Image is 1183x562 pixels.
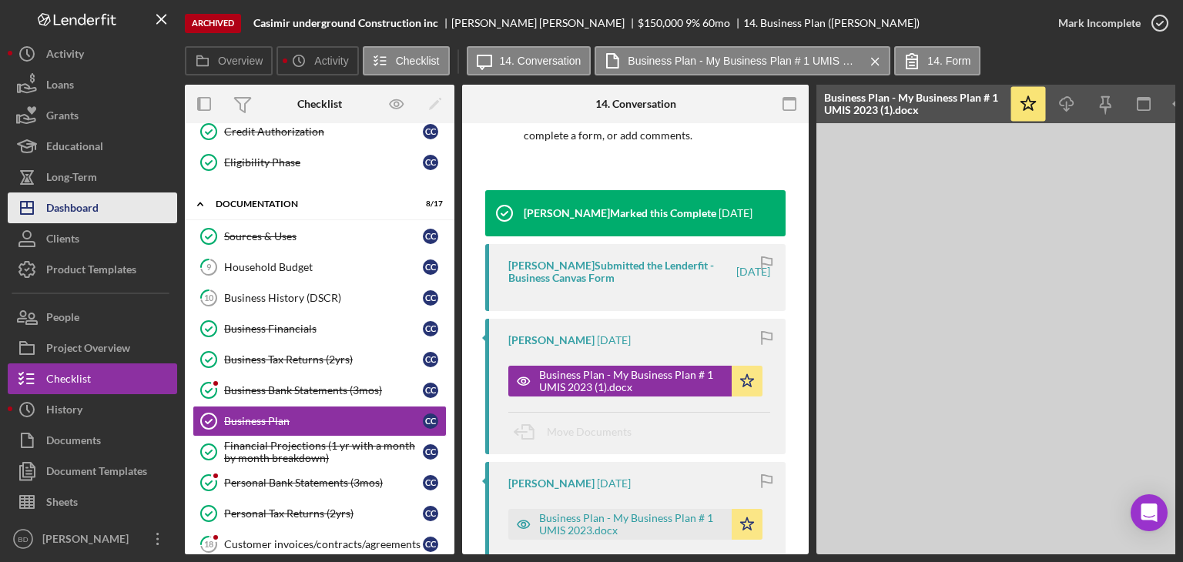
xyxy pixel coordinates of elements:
[224,323,423,335] div: Business Financials
[297,98,342,110] div: Checklist
[46,456,147,490] div: Document Templates
[193,221,447,252] a: Sources & UsesCC
[193,406,447,437] a: Business PlanCC
[218,55,263,67] label: Overview
[508,477,595,490] div: [PERSON_NAME]
[193,344,447,375] a: Business Tax Returns (2yrs)CC
[423,229,438,244] div: C C
[547,425,632,438] span: Move Documents
[193,147,447,178] a: Eligibility PhaseCC
[8,456,177,487] button: Document Templates
[193,252,447,283] a: 9Household BudgetCC
[363,46,450,75] button: Checklist
[206,262,212,272] tspan: 9
[216,199,404,209] div: Documentation
[224,125,423,138] div: Credit Authorization
[423,383,438,398] div: C C
[451,17,638,29] div: [PERSON_NAME] [PERSON_NAME]
[743,17,920,29] div: 14. Business Plan ([PERSON_NAME])
[224,292,423,304] div: Business History (DSCR)
[824,92,1001,116] div: Business Plan - My Business Plan # 1 UMIS 2023 (1).docx
[508,413,647,451] button: Move Documents
[204,293,214,303] tspan: 10
[8,425,177,456] a: Documents
[193,467,447,498] a: Personal Bank Statements (3mos)CC
[628,55,859,67] label: Business Plan - My Business Plan # 1 UMIS 2023 (1).docx
[193,437,447,467] a: Financial Projections (1 yr with a month by month breakdown)CC
[638,17,683,29] div: $150,000
[314,55,348,67] label: Activity
[423,259,438,275] div: C C
[193,529,447,560] a: 18Customer invoices/contracts/agreementsCC
[224,477,423,489] div: Personal Bank Statements (3mos)
[224,507,423,520] div: Personal Tax Returns (2yrs)
[224,415,423,427] div: Business Plan
[253,17,438,29] b: Casimir underground Construction inc
[595,46,890,75] button: Business Plan - My Business Plan # 1 UMIS 2023 (1).docx
[467,46,591,75] button: 14. Conversation
[193,498,447,529] a: Personal Tax Returns (2yrs)CC
[736,266,770,278] time: 2024-06-18 01:07
[224,230,423,243] div: Sources & Uses
[8,487,177,517] button: Sheets
[224,440,423,464] div: Financial Projections (1 yr with a month by month breakdown)
[224,538,423,550] div: Customer invoices/contracts/agreements
[39,524,139,558] div: [PERSON_NAME]
[396,55,440,67] label: Checklist
[18,535,28,544] text: BD
[539,512,724,537] div: Business Plan - My Business Plan # 1 UMIS 2023.docx
[508,334,595,346] div: [PERSON_NAME]
[423,290,438,306] div: C C
[46,425,101,460] div: Documents
[423,155,438,170] div: C C
[423,413,438,429] div: C C
[1058,8,1141,38] div: Mark Incomplete
[1043,8,1175,38] button: Mark Incomplete
[185,14,241,33] div: Archived
[193,375,447,406] a: Business Bank Statements (3mos)CC
[415,199,443,209] div: 8 / 17
[276,46,358,75] button: Activity
[423,444,438,460] div: C C
[508,509,762,540] button: Business Plan - My Business Plan # 1 UMIS 2023.docx
[423,321,438,336] div: C C
[423,537,438,552] div: C C
[597,334,631,346] time: 2024-06-18 00:50
[597,477,631,490] time: 2024-06-18 00:46
[423,506,438,521] div: C C
[423,475,438,490] div: C C
[224,353,423,366] div: Business Tax Returns (2yrs)
[894,46,980,75] button: 14. Form
[702,17,730,29] div: 60 mo
[193,313,447,344] a: Business FinancialsCC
